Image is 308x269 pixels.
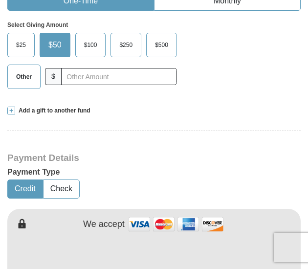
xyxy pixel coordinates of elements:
img: credit cards accepted [127,214,225,235]
span: Other [11,69,37,84]
button: Check [44,180,79,198]
span: $250 [114,38,137,52]
span: $500 [150,38,173,52]
h4: We accept [83,219,125,230]
button: Credit [8,180,43,198]
span: $100 [79,38,102,52]
span: $ [45,68,62,85]
span: Add a gift to another fund [15,107,90,115]
span: $25 [11,38,31,52]
h5: Payment Type [7,167,301,177]
strong: Select Giving Amount [7,22,68,28]
span: $50 [44,38,66,52]
input: Other Amount [61,68,177,85]
h3: Payment Details [7,153,301,164]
